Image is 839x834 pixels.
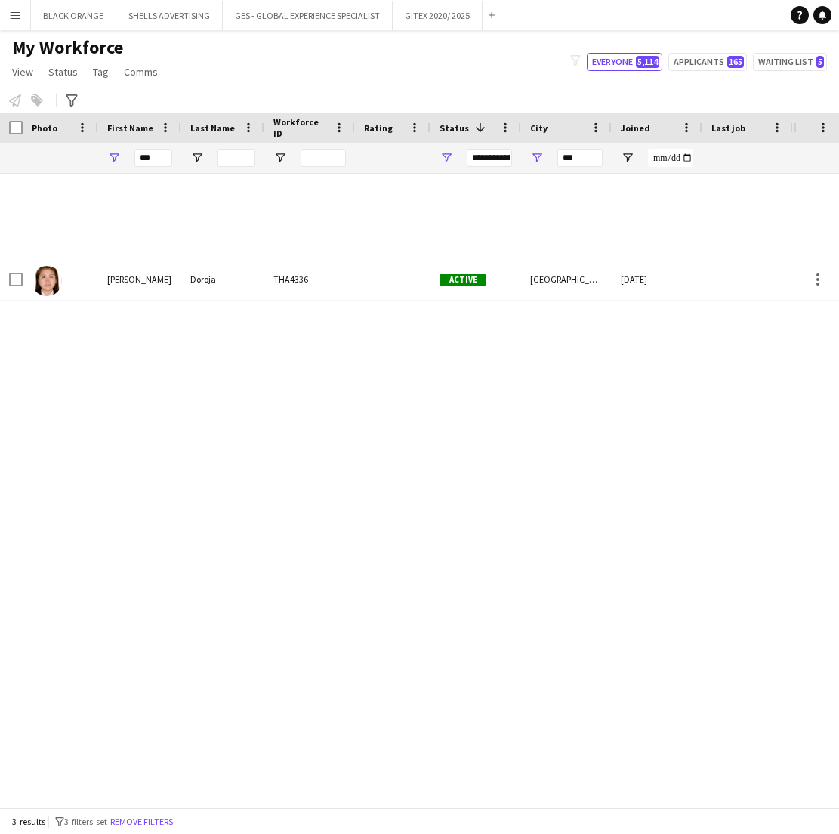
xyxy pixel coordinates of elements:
input: Workforce ID Filter Input [301,149,346,167]
button: Open Filter Menu [530,151,544,165]
span: Last Name [190,122,235,134]
div: Doroja [181,258,264,300]
button: Open Filter Menu [190,151,204,165]
span: Rating [364,122,393,134]
span: 165 [727,56,744,68]
button: GES - GLOBAL EXPERIENCE SPECIALIST [223,1,393,30]
app-action-btn: Advanced filters [63,91,81,110]
button: Open Filter Menu [273,151,287,165]
div: [GEOGRAPHIC_DATA] [521,258,612,300]
span: Last job [711,122,745,134]
span: View [12,65,33,79]
span: My Workforce [12,36,123,59]
span: Tag [93,65,109,79]
button: GITEX 2020/ 2025 [393,1,483,30]
button: BLACK ORANGE [31,1,116,30]
button: Remove filters [107,814,176,830]
img: Kathleen Doroja [32,266,62,296]
span: Joined [621,122,650,134]
span: Photo [32,122,57,134]
a: Status [42,62,84,82]
button: Waiting list5 [753,53,827,71]
div: [PERSON_NAME] [98,258,181,300]
span: First Name [107,122,153,134]
span: 3 filters set [64,816,107,827]
span: Workforce ID [273,116,328,139]
span: 5,114 [636,56,659,68]
button: Applicants165 [668,53,747,71]
button: Open Filter Menu [440,151,453,165]
span: Status [48,65,78,79]
input: City Filter Input [557,149,603,167]
a: Comms [118,62,164,82]
div: THA4336 [264,258,355,300]
span: Status [440,122,469,134]
input: Last Name Filter Input [217,149,255,167]
span: 5 [816,56,824,68]
span: Active [440,274,486,286]
input: First Name Filter Input [134,149,172,167]
button: Everyone5,114 [587,53,662,71]
a: View [6,62,39,82]
span: Comms [124,65,158,79]
div: [DATE] [612,258,702,300]
button: Open Filter Menu [107,151,121,165]
input: Joined Filter Input [648,149,693,167]
span: City [530,122,548,134]
a: Tag [87,62,115,82]
button: Open Filter Menu [621,151,634,165]
button: SHELLS ADVERTISING [116,1,223,30]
